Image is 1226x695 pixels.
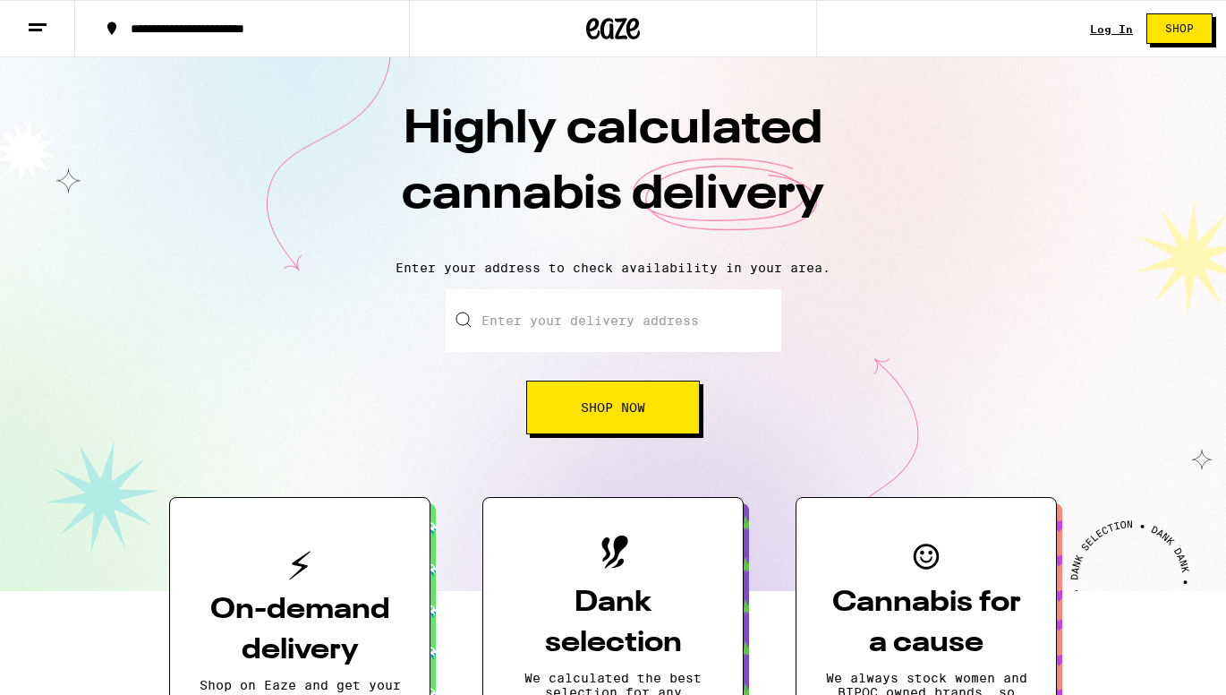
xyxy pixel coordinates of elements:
h3: On-demand delivery [199,590,401,671]
button: Shop Now [526,381,700,434]
h3: Cannabis for a cause [825,583,1027,664]
input: Enter your delivery address [446,289,781,352]
span: Shop [1165,23,1194,34]
p: Enter your address to check availability in your area. [18,261,1208,275]
h3: Dank selection [512,583,714,664]
a: Shop [1133,13,1226,44]
button: Shop [1146,13,1213,44]
h1: Highly calculated cannabis delivery [300,98,926,246]
span: Shop Now [581,401,645,414]
a: Log In [1090,23,1133,35]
